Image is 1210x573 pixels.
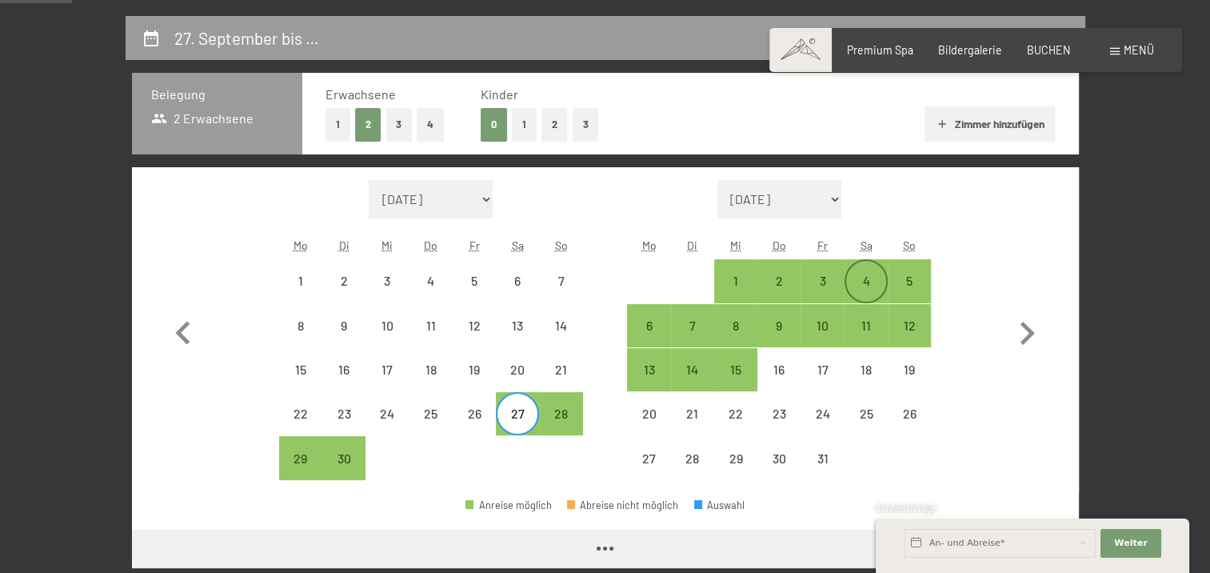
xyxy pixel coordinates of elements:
[714,436,757,479] div: Abreise nicht möglich
[365,304,409,347] div: Wed Sep 10 2025
[888,348,931,391] div: Sun Oct 19 2025
[847,43,913,57] a: Premium Spa
[279,392,322,435] div: Mon Sep 22 2025
[512,108,537,141] button: 1
[629,407,669,447] div: 20
[541,274,581,315] div: 7
[324,452,364,492] div: 30
[481,86,518,102] span: Kinder
[714,348,757,391] div: Wed Oct 15 2025
[324,274,364,315] div: 2
[671,348,714,391] div: Tue Oct 14 2025
[453,348,496,391] div: Fri Sep 19 2025
[671,348,714,391] div: Abreise möglich
[801,436,844,479] div: Abreise nicht möglich
[889,319,929,359] div: 12
[453,259,496,303] div: Abreise nicht möglich
[627,436,670,479] div: Mon Oct 27 2025
[281,319,321,359] div: 8
[324,363,364,403] div: 16
[714,392,757,435] div: Wed Oct 22 2025
[938,43,1002,57] a: Bildergalerie
[322,304,365,347] div: Tue Sep 09 2025
[365,392,409,435] div: Wed Sep 24 2025
[687,238,697,252] abbr: Dienstag
[365,392,409,435] div: Abreise nicht möglich
[512,238,524,252] abbr: Samstag
[716,274,756,315] div: 1
[453,392,496,435] div: Fri Sep 26 2025
[409,304,453,347] div: Abreise nicht möglich
[714,392,757,435] div: Abreise nicht möglich
[924,106,1055,142] button: Zimmer hinzufügen
[773,238,786,252] abbr: Donnerstag
[845,304,888,347] div: Abreise möglich
[151,110,254,127] span: 2 Erwachsene
[1114,537,1148,550] span: Weiter
[759,452,799,492] div: 30
[567,500,679,511] div: Abreise nicht möglich
[279,348,322,391] div: Abreise nicht möglich
[671,392,714,435] div: Abreise nicht möglich
[671,436,714,479] div: Tue Oct 28 2025
[801,259,844,303] div: Fri Oct 03 2025
[322,259,365,303] div: Tue Sep 02 2025
[673,319,713,359] div: 7
[279,348,322,391] div: Mon Sep 15 2025
[757,348,801,391] div: Abreise nicht möglich
[845,304,888,347] div: Sat Oct 11 2025
[453,304,496,347] div: Fri Sep 12 2025
[802,319,842,359] div: 10
[876,503,936,513] span: Schnellanfrage
[716,319,756,359] div: 8
[497,319,537,359] div: 13
[889,274,929,315] div: 5
[845,348,888,391] div: Sat Oct 18 2025
[409,392,453,435] div: Abreise nicht möglich
[802,363,842,403] div: 17
[409,348,453,391] div: Abreise nicht möglich
[757,259,801,303] div: Abreise möglich
[757,259,801,303] div: Thu Oct 02 2025
[496,259,539,303] div: Abreise nicht möglich
[627,304,670,347] div: Mon Oct 06 2025
[714,436,757,479] div: Wed Oct 29 2025
[671,436,714,479] div: Abreise nicht möglich
[629,452,669,492] div: 27
[367,363,407,403] div: 17
[845,348,888,391] div: Abreise nicht möglich
[757,304,801,347] div: Abreise möglich
[845,392,888,435] div: Abreise nicht möglich
[759,407,799,447] div: 23
[453,392,496,435] div: Abreise nicht möglich
[497,407,537,447] div: 27
[279,304,322,347] div: Abreise nicht möglich
[496,392,539,435] div: Sat Sep 27 2025
[641,238,656,252] abbr: Montag
[381,238,393,252] abbr: Mittwoch
[714,304,757,347] div: Abreise möglich
[888,392,931,435] div: Sun Oct 26 2025
[629,363,669,403] div: 13
[454,274,494,315] div: 5
[888,259,931,303] div: Sun Oct 05 2025
[453,259,496,303] div: Fri Sep 05 2025
[160,180,206,481] button: Vorheriger Monat
[365,304,409,347] div: Abreise nicht möglich
[1027,43,1071,57] a: BUCHEN
[845,259,888,303] div: Sat Oct 04 2025
[322,348,365,391] div: Abreise nicht möglich
[759,274,799,315] div: 2
[539,259,582,303] div: Abreise nicht möglich
[322,392,365,435] div: Tue Sep 23 2025
[541,407,581,447] div: 28
[279,436,322,479] div: Abreise möglich
[281,407,321,447] div: 22
[367,319,407,359] div: 10
[279,304,322,347] div: Mon Sep 08 2025
[539,304,582,347] div: Abreise nicht möglich
[673,452,713,492] div: 28
[1004,180,1050,481] button: Nächster Monat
